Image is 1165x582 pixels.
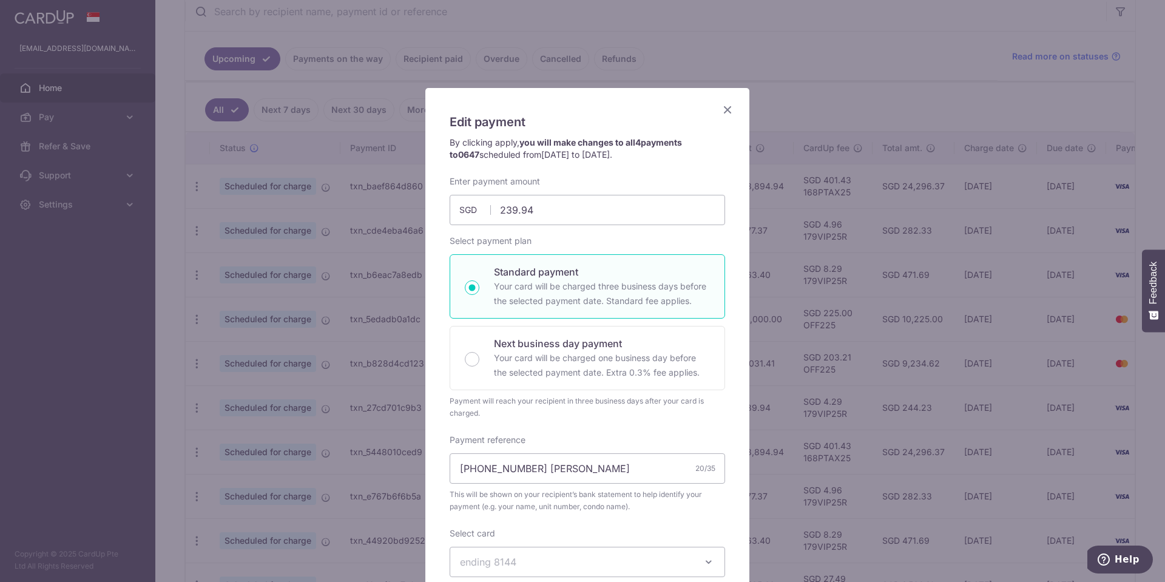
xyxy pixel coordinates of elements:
div: Payment will reach your recipient in three business days after your card is charged. [450,395,725,419]
input: 0.00 [450,195,725,225]
span: This will be shown on your recipient’s bank statement to help identify your payment (e.g. your na... [450,489,725,513]
button: Close [720,103,735,117]
span: [DATE] to [DATE] [541,149,610,160]
p: Your card will be charged three business days before the selected payment date. Standard fee appl... [494,279,710,308]
div: 20/35 [695,462,715,475]
button: ending 8144 [450,547,725,577]
label: Select payment plan [450,235,532,247]
label: Select card [450,527,495,540]
p: Standard payment [494,265,710,279]
span: 0647 [458,149,479,160]
button: Feedback - Show survey [1142,249,1165,332]
span: Feedback [1148,262,1159,304]
label: Enter payment amount [450,175,540,188]
span: ending 8144 [460,556,516,568]
p: By clicking apply, scheduled from . [450,137,725,161]
strong: you will make changes to all payments to [450,137,682,160]
span: SGD [459,204,491,216]
p: Your card will be charged one business day before the selected payment date. Extra 0.3% fee applies. [494,351,710,380]
iframe: Opens a widget where you can find more information [1087,546,1153,576]
p: Next business day payment [494,336,710,351]
h5: Edit payment [450,112,725,132]
span: 4 [635,137,641,147]
label: Payment reference [450,434,525,446]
